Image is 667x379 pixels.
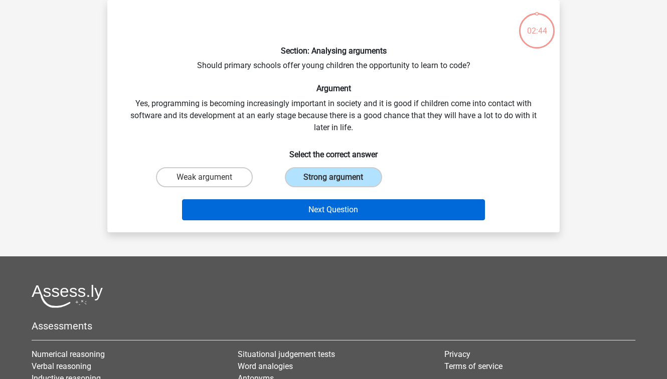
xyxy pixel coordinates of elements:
[32,361,91,371] a: Verbal reasoning
[32,320,635,332] h5: Assessments
[444,349,470,359] a: Privacy
[111,8,556,224] div: Should primary schools offer young children the opportunity to learn to code? Yes, programming is...
[444,361,503,371] a: Terms of service
[32,284,103,308] img: Assessly logo
[32,349,105,359] a: Numerical reasoning
[123,46,544,56] h6: Section: Analysing arguments
[182,199,485,220] button: Next Question
[123,84,544,93] h6: Argument
[238,349,335,359] a: Situational judgement tests
[156,167,253,187] label: Weak argument
[123,142,544,159] h6: Select the correct answer
[238,361,293,371] a: Word analogies
[518,12,556,37] div: 02:44
[285,167,382,187] label: Strong argument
